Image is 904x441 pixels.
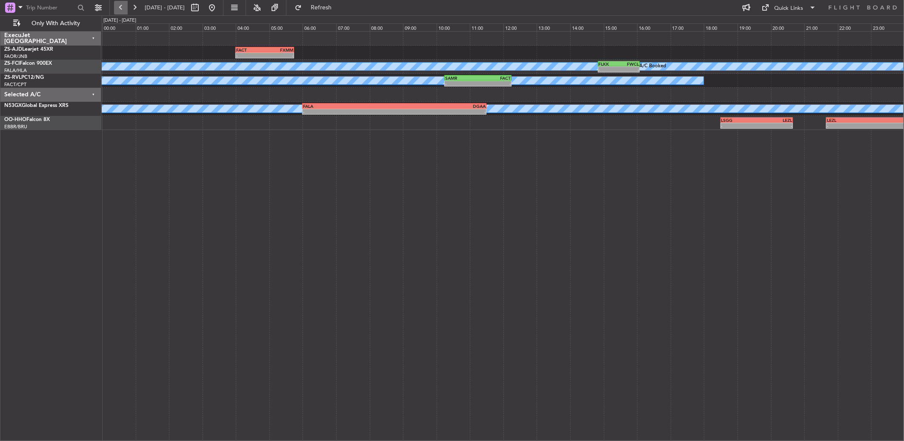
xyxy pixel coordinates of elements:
[236,53,265,58] div: -
[4,67,27,74] a: FALA/HLA
[738,23,771,31] div: 19:00
[303,5,339,11] span: Refresh
[771,23,805,31] div: 20:00
[395,109,486,114] div: -
[303,23,336,31] div: 06:00
[265,53,293,58] div: -
[4,47,53,52] a: ZS-AJDLearjet 45XR
[136,23,169,31] div: 01:00
[570,23,604,31] div: 14:00
[269,23,303,31] div: 05:00
[4,103,69,108] a: N53GXGlobal Express XRS
[236,47,265,52] div: FACT
[721,118,757,123] div: LSGG
[478,81,511,86] div: -
[4,117,50,122] a: OO-HHOFalcon 8X
[336,23,370,31] div: 07:00
[478,75,511,81] div: FACT
[619,67,639,72] div: -
[4,47,22,52] span: ZS-AJD
[26,1,75,14] input: Trip Number
[370,23,403,31] div: 08:00
[22,20,90,26] span: Only With Activity
[637,23,671,31] div: 16:00
[604,23,638,31] div: 15:00
[169,23,203,31] div: 02:00
[757,118,792,123] div: LEZL
[395,104,486,109] div: DGAA
[291,1,342,14] button: Refresh
[445,81,478,86] div: -
[236,23,269,31] div: 04:00
[437,23,470,31] div: 10:00
[303,109,394,114] div: -
[4,81,26,88] a: FACT/CPT
[102,23,136,31] div: 00:00
[537,23,570,31] div: 13:00
[4,75,21,80] span: ZS-RVL
[599,67,619,72] div: -
[671,23,704,31] div: 17:00
[775,4,804,13] div: Quick Links
[470,23,503,31] div: 11:00
[599,61,619,66] div: FLKK
[4,53,27,60] a: FAOR/JNB
[639,60,666,73] div: A/C Booked
[619,61,639,66] div: FWCL
[265,47,293,52] div: FXMM
[704,23,738,31] div: 18:00
[757,123,792,128] div: -
[9,17,92,30] button: Only With Activity
[103,17,136,24] div: [DATE] - [DATE]
[4,61,52,66] a: ZS-FCIFalcon 900EX
[303,104,394,109] div: FALA
[203,23,236,31] div: 03:00
[4,61,20,66] span: ZS-FCI
[804,23,838,31] div: 21:00
[503,23,537,31] div: 12:00
[4,75,44,80] a: ZS-RVLPC12/NG
[721,123,757,128] div: -
[145,4,185,12] span: [DATE] - [DATE]
[4,103,22,108] span: N53GX
[838,23,872,31] div: 22:00
[403,23,437,31] div: 09:00
[445,75,478,81] div: SAMR
[758,1,821,14] button: Quick Links
[4,124,27,130] a: EBBR/BRU
[4,117,26,122] span: OO-HHO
